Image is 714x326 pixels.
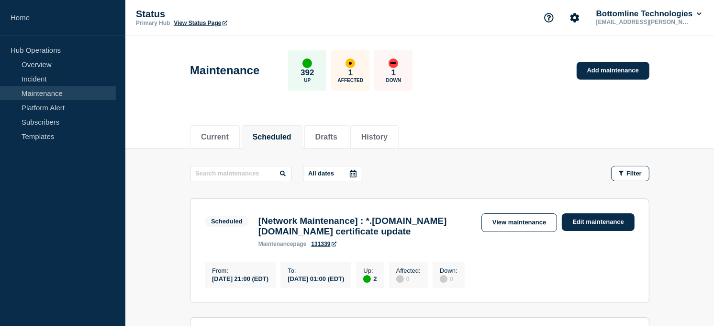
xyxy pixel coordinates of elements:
p: Affected : [396,267,421,274]
a: 131339 [311,241,336,247]
div: affected [346,58,355,68]
div: disabled [396,275,404,283]
a: View maintenance [481,213,557,232]
button: All dates [303,166,362,181]
div: Scheduled [211,218,243,225]
button: Account settings [565,8,585,28]
div: 0 [396,274,421,283]
div: 2 [363,274,377,283]
h1: Maintenance [190,64,259,77]
p: All dates [308,170,334,177]
p: 392 [301,68,314,78]
p: Down [386,78,402,83]
div: up [302,58,312,68]
h3: [Network Maintenance] : *.[DOMAIN_NAME] [DOMAIN_NAME] certificate update [258,216,472,237]
p: To : [288,267,344,274]
p: 1 [348,68,353,78]
input: Search maintenances [190,166,291,181]
button: Drafts [315,133,337,141]
div: disabled [440,275,447,283]
a: Edit maintenance [562,213,635,231]
p: Status [136,9,327,20]
a: View Status Page [174,20,227,26]
div: down [389,58,398,68]
p: Up [304,78,311,83]
div: 0 [440,274,457,283]
p: page [258,241,307,247]
div: [DATE] 01:00 (EDT) [288,274,344,282]
button: Scheduled [253,133,291,141]
span: Filter [626,170,642,177]
div: [DATE] 21:00 (EDT) [212,274,268,282]
p: 1 [391,68,396,78]
button: Filter [611,166,649,181]
p: Primary Hub [136,20,170,26]
p: Up : [363,267,377,274]
a: Add maintenance [577,62,649,80]
p: Affected [338,78,363,83]
div: up [363,275,371,283]
button: Current [201,133,229,141]
p: [EMAIL_ADDRESS][PERSON_NAME][DOMAIN_NAME] [594,19,694,25]
span: maintenance [258,241,293,247]
button: Support [539,8,559,28]
p: Down : [440,267,457,274]
button: Bottomline Technologies [594,9,703,19]
button: History [361,133,388,141]
p: From : [212,267,268,274]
